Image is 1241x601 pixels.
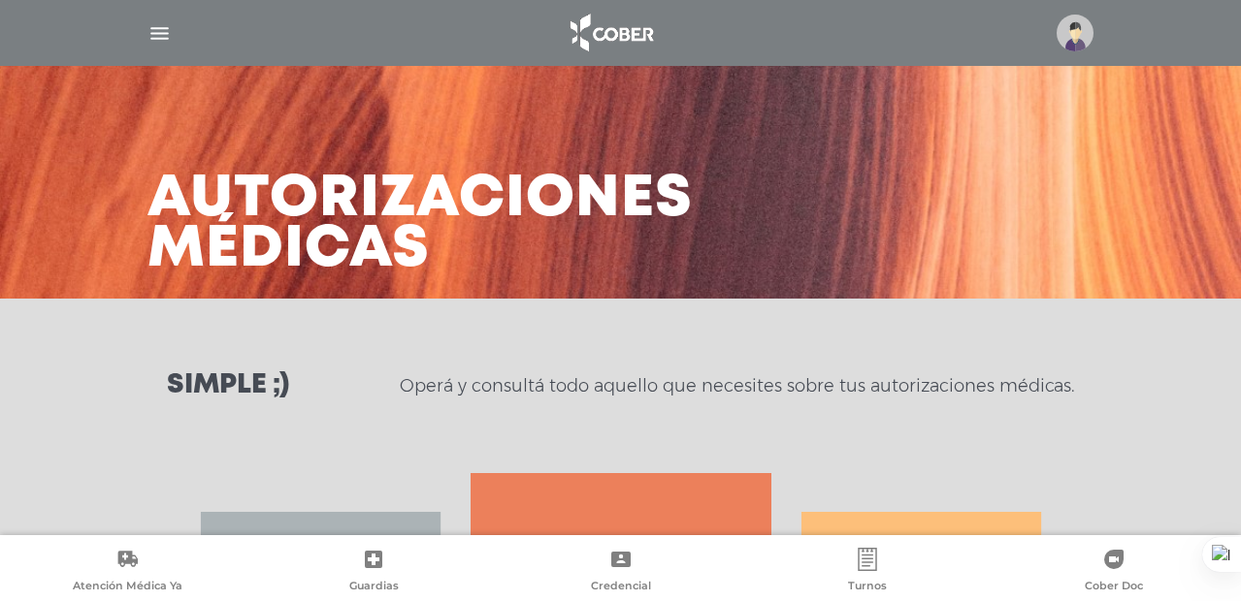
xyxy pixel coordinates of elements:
[991,548,1237,597] a: Cober Doc
[591,579,651,596] span: Credencial
[147,21,172,46] img: Cober_menu-lines-white.svg
[1085,579,1143,596] span: Cober Doc
[4,548,250,597] a: Atención Médica Ya
[167,372,289,399] h3: Simple ;)
[560,10,662,56] img: logo_cober_home-white.png
[848,579,887,596] span: Turnos
[73,579,182,596] span: Atención Médica Ya
[147,174,693,275] h3: Autorizaciones médicas
[349,579,399,596] span: Guardias
[497,548,743,597] a: Credencial
[400,374,1074,397] p: Operá y consultá todo aquello que necesites sobre tus autorizaciones médicas.
[250,548,497,597] a: Guardias
[1057,15,1094,51] img: profile-placeholder.svg
[744,548,991,597] a: Turnos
